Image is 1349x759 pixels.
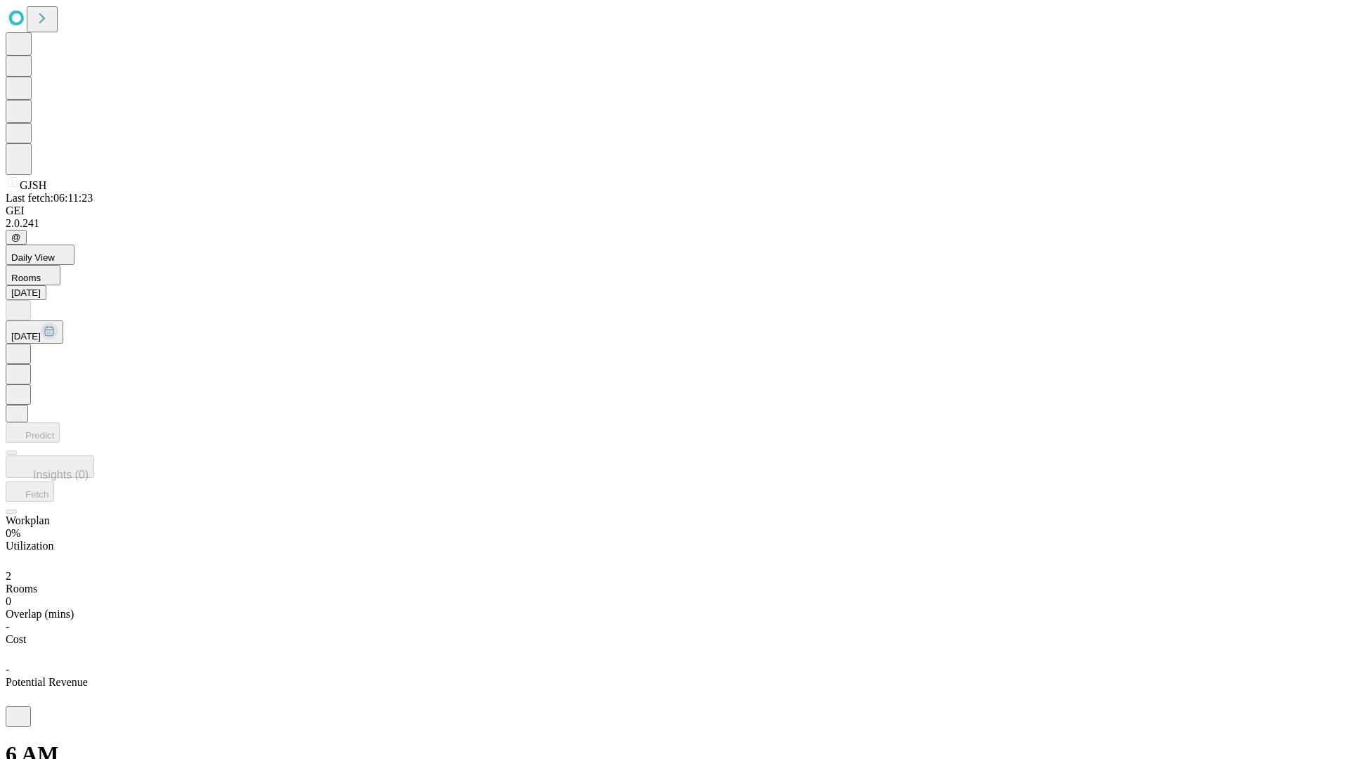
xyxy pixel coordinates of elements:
button: Rooms [6,265,60,285]
span: 0% [6,527,20,539]
span: [DATE] [11,331,41,342]
span: Rooms [11,273,41,283]
div: 2.0.241 [6,217,1343,230]
span: Insights (0) [33,469,89,481]
button: [DATE] [6,285,46,300]
span: - [6,663,9,675]
span: Potential Revenue [6,676,88,688]
button: [DATE] [6,320,63,344]
button: Daily View [6,245,74,265]
span: 0 [6,595,11,607]
span: Utilization [6,540,53,552]
span: GJSH [20,179,46,191]
span: @ [11,232,21,242]
span: Rooms [6,583,37,595]
button: Insights (0) [6,455,94,478]
span: 2 [6,570,11,582]
button: Predict [6,422,60,443]
span: Overlap (mins) [6,608,74,620]
span: Cost [6,633,26,645]
span: Last fetch: 06:11:23 [6,192,93,204]
div: GEI [6,205,1343,217]
span: Daily View [11,252,55,263]
button: Fetch [6,481,54,502]
span: - [6,621,9,632]
button: @ [6,230,27,245]
span: Workplan [6,514,50,526]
